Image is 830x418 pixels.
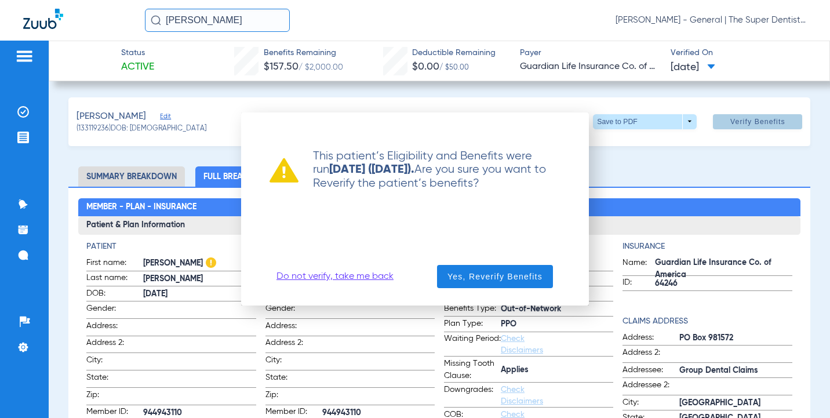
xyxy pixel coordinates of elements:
img: warning already ran verification recently [270,158,298,183]
iframe: Chat Widget [772,362,830,418]
span: Yes, Reverify Benefits [447,271,543,282]
a: Do not verify, take me back [276,271,394,282]
strong: [DATE] ([DATE]). [329,164,414,176]
p: This patient’s Eligibility and Benefits were run Are you sure you want to Reverify the patient’s ... [298,150,560,190]
button: Yes, Reverify Benefits [437,265,553,288]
